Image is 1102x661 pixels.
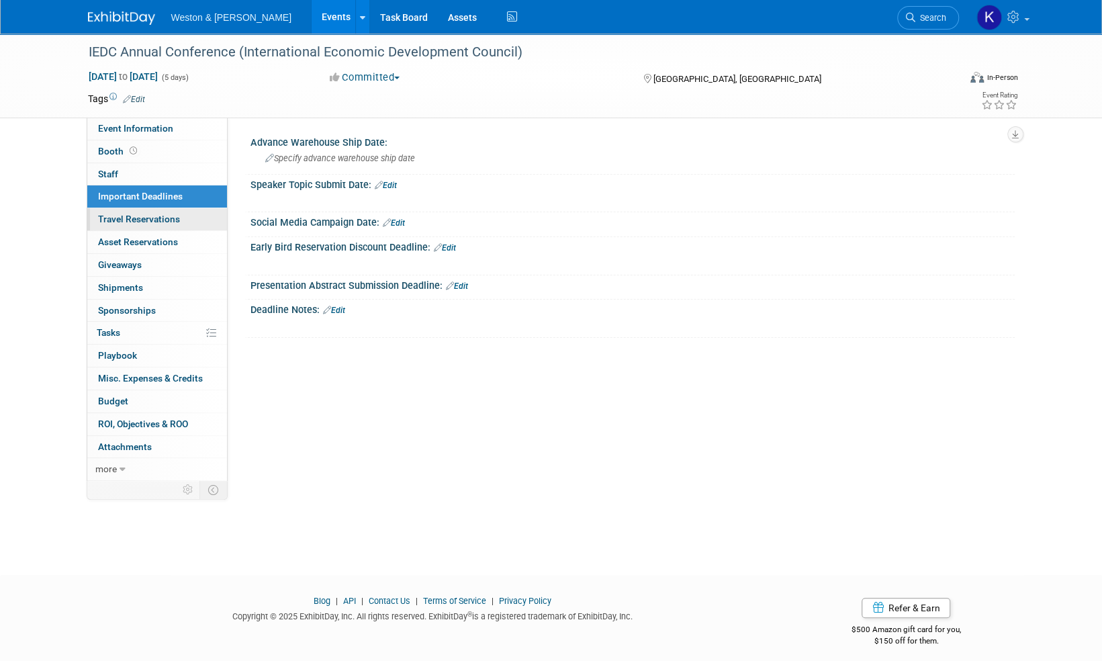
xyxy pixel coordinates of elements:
span: Asset Reservations [98,236,178,247]
span: ROI, Objectives & ROO [98,418,188,429]
a: API [343,596,356,606]
span: | [332,596,341,606]
div: IEDC Annual Conference (International Economic Development Council) [84,40,939,64]
a: Edit [375,181,397,190]
div: In-Person [986,73,1017,83]
span: more [95,464,117,474]
a: Event Information [87,118,227,140]
div: Event Rating [980,92,1017,99]
a: Travel Reservations [87,208,227,230]
img: Format-Inperson.png [970,72,984,83]
a: Search [897,6,959,30]
span: Booth not reserved yet [127,146,140,156]
a: Edit [123,95,145,104]
span: Giveaways [98,259,142,270]
a: Playbook [87,345,227,367]
span: Specify advance warehouse ship date [265,153,415,163]
a: ROI, Objectives & ROO [87,413,227,435]
a: Budget [87,390,227,412]
a: Terms of Service [423,596,486,606]
span: | [412,596,421,606]
span: Tasks [97,327,120,338]
div: Social Media Campaign Date: [250,212,1015,230]
span: to [117,71,130,82]
span: Shipments [98,282,143,293]
span: Event Information [98,123,173,134]
a: Sponsorships [87,300,227,322]
span: Budget [98,396,128,406]
span: Playbook [98,350,137,361]
span: | [488,596,497,606]
span: (5 days) [160,73,189,82]
a: Contact Us [369,596,410,606]
span: Misc. Expenses & Credits [98,373,203,384]
a: more [87,458,227,480]
span: Travel Reservations [98,214,180,224]
div: Advance Warehouse Ship Date: [250,132,1015,149]
span: Sponsorships [98,305,156,316]
td: Tags [88,92,145,105]
span: | [358,596,367,606]
button: Committed [325,71,405,85]
a: Staff [87,163,227,185]
a: Giveaways [87,254,227,276]
a: Edit [383,218,405,228]
a: Important Deadlines [87,185,227,208]
div: Copyright © 2025 ExhibitDay, Inc. All rights reserved. ExhibitDay is a registered trademark of Ex... [88,607,778,623]
div: Deadline Notes: [250,300,1015,317]
span: Staff [98,169,118,179]
div: Speaker Topic Submit Date: [250,175,1015,192]
a: Attachments [87,436,227,458]
span: [DATE] [DATE] [88,71,158,83]
img: ExhibitDay [88,11,155,25]
a: Tasks [87,322,227,344]
a: Shipments [87,277,227,299]
td: Toggle Event Tabs [199,481,227,498]
a: Asset Reservations [87,231,227,253]
img: Karen Prescott [976,5,1002,30]
a: Refer & Earn [862,598,950,618]
sup: ® [467,611,472,618]
div: $500 Amazon gift card for you, [798,615,1015,646]
span: Search [915,13,946,23]
a: Edit [434,243,456,253]
span: [GEOGRAPHIC_DATA], [GEOGRAPHIC_DATA] [653,74,821,84]
div: $150 off for them. [798,635,1015,647]
a: Misc. Expenses & Credits [87,367,227,390]
a: Blog [314,596,330,606]
div: Event Format [880,70,1018,90]
a: Privacy Policy [499,596,551,606]
td: Personalize Event Tab Strip [177,481,200,498]
a: Booth [87,140,227,163]
a: Edit [323,306,345,315]
span: Booth [98,146,140,157]
span: Attachments [98,441,152,452]
span: Important Deadlines [98,191,183,202]
div: Early Bird Reservation Discount Deadline: [250,237,1015,255]
a: Edit [446,281,468,291]
span: Weston & [PERSON_NAME] [171,12,291,23]
div: Presentation Abstract Submission Deadline: [250,275,1015,293]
